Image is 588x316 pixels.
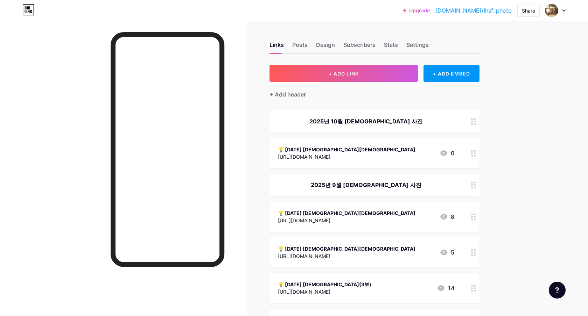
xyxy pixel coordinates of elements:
div: [URL][DOMAIN_NAME] [278,288,371,295]
div: Stats [384,41,398,53]
div: [URL][DOMAIN_NAME] [278,217,415,224]
div: [URL][DOMAIN_NAME] [278,252,415,260]
div: 💡 [DATE] [DEMOGRAPHIC_DATA][DEMOGRAPHIC_DATA] [278,245,415,252]
div: 5 [440,248,454,257]
div: 0 [440,149,454,157]
div: 2025년 9월 [DEMOGRAPHIC_DATA] 사진 [278,181,454,189]
div: 8 [440,213,454,221]
div: Share [522,7,535,14]
div: Links [269,41,284,53]
div: + Add header [269,90,306,99]
div: Design [316,41,335,53]
div: 14 [437,284,454,292]
div: [URL][DOMAIN_NAME] [278,153,415,160]
div: Posts [292,41,308,53]
div: + ADD EMBED [423,65,479,82]
div: Subscribers [343,41,376,53]
img: lhsf_photo [545,4,558,17]
span: + ADD LINK [329,71,359,77]
div: 💡 [DATE] [DEMOGRAPHIC_DATA][DEMOGRAPHIC_DATA] [278,209,415,217]
div: 💡 [DATE] [DEMOGRAPHIC_DATA][DEMOGRAPHIC_DATA] [278,146,415,153]
div: Settings [406,41,429,53]
button: + ADD LINK [269,65,418,82]
div: 💡 [DATE] [DEMOGRAPHIC_DATA](3부) [278,281,371,288]
a: Upgrade [403,8,430,13]
div: 2025년 10월 [DEMOGRAPHIC_DATA] 사진 [278,117,454,125]
a: [DOMAIN_NAME]/lhsf_photo [435,6,512,15]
